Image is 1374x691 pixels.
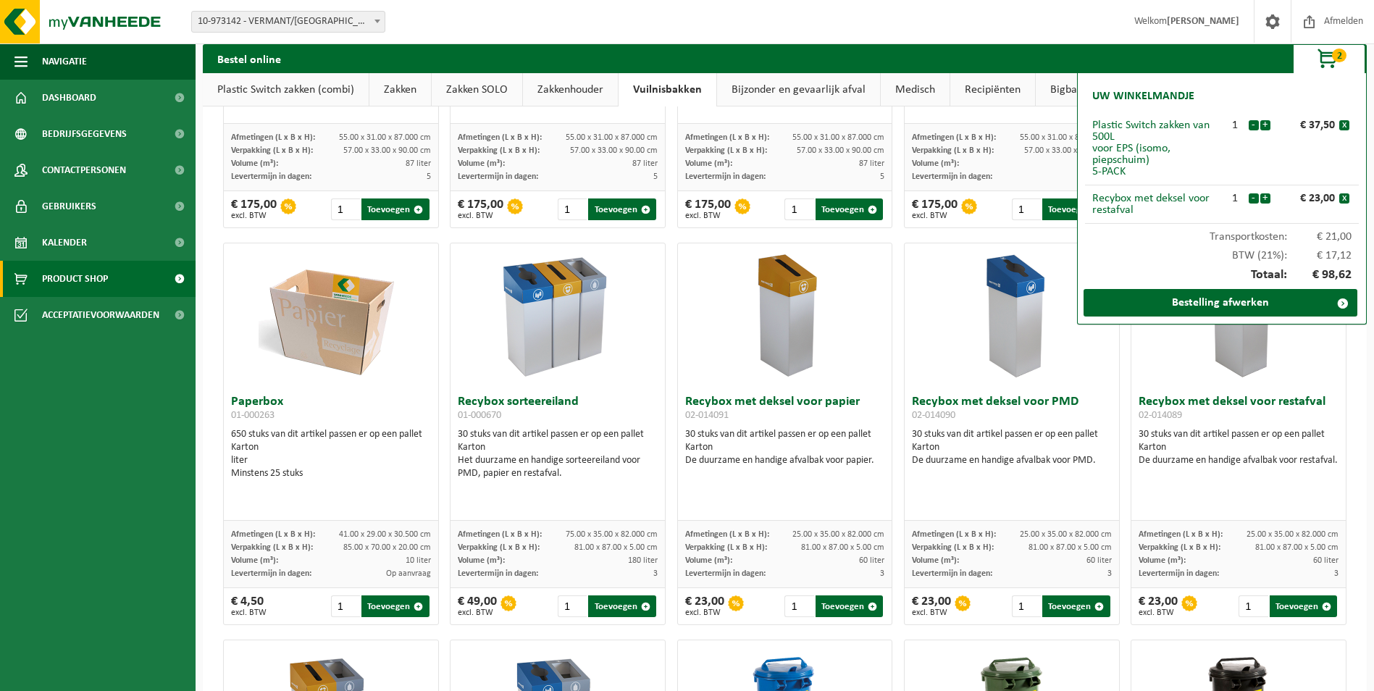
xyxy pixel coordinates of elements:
span: 60 liter [859,556,884,565]
span: excl. BTW [912,608,951,617]
span: Volume (m³): [912,159,959,168]
span: 10-973142 - VERMANT/WILRIJK - WILRIJK [192,12,385,32]
h3: Recybox met deksel voor restafval [1139,395,1339,424]
span: 87 liter [859,159,884,168]
span: 10 liter [406,556,431,565]
span: 2 [1332,49,1346,62]
span: 3 [653,569,658,578]
a: Vuilnisbakken [619,73,716,106]
span: excl. BTW [912,212,958,220]
button: x [1339,193,1349,204]
div: Karton [231,441,431,454]
h3: Recybox met deksel voor PMD [912,395,1112,424]
span: Verpakking (L x B x H): [458,146,540,155]
img: 02-014091 [712,243,857,388]
div: € 49,00 [458,595,497,617]
div: Karton [1139,441,1339,454]
h2: Uw winkelmandje [1085,80,1202,112]
a: Zakken [369,73,431,106]
span: Volume (m³): [685,556,732,565]
button: Toevoegen [361,198,429,220]
span: € 98,62 [1287,269,1352,282]
div: Recybox met deksel voor restafval [1092,193,1222,216]
div: Plastic Switch zakken van 500L voor EPS (isomo, piepschuim) 5-PACK [1092,120,1222,177]
input: 1 [558,595,587,617]
span: 85.00 x 70.00 x 20.00 cm [343,543,431,552]
span: Levertermijn in dagen: [231,569,311,578]
span: Levertermijn in dagen: [912,569,992,578]
input: 1 [1012,595,1041,617]
div: Karton [912,441,1112,454]
a: Zakken SOLO [432,73,522,106]
div: € 23,00 [1139,595,1178,617]
span: Afmetingen (L x B x H): [912,133,996,142]
span: Volume (m³): [912,556,959,565]
span: 3 [1334,569,1339,578]
span: Volume (m³): [458,556,505,565]
span: 87 liter [632,159,658,168]
input: 1 [1239,595,1268,617]
span: Volume (m³): [458,159,505,168]
span: Levertermijn in dagen: [458,569,538,578]
div: € 175,00 [458,198,503,220]
span: excl. BTW [1139,608,1178,617]
span: 180 liter [628,556,658,565]
input: 1 [331,198,360,220]
button: x [1339,120,1349,130]
span: 81.00 x 87.00 x 5.00 cm [574,543,658,552]
div: 1 [1222,120,1248,131]
div: € 37,50 [1274,120,1339,131]
span: Bedrijfsgegevens [42,116,127,152]
span: excl. BTW [458,608,497,617]
div: Transportkosten: [1085,224,1359,243]
div: € 175,00 [912,198,958,220]
span: 5 [653,172,658,181]
span: Afmetingen (L x B x H): [458,530,542,539]
span: 25.00 x 35.00 x 82.000 cm [1020,530,1112,539]
div: € 175,00 [685,198,731,220]
button: + [1260,193,1270,204]
span: Volume (m³): [231,159,278,168]
span: 5 [880,172,884,181]
span: Volume (m³): [685,159,732,168]
button: + [1260,120,1270,130]
div: Minstens 25 stuks [231,467,431,480]
span: 02-014091 [685,410,729,421]
span: 55.00 x 31.00 x 87.000 cm [339,133,431,142]
span: Volume (m³): [1139,556,1186,565]
span: 10-973142 - VERMANT/WILRIJK - WILRIJK [191,11,385,33]
span: Afmetingen (L x B x H): [231,133,315,142]
span: 55.00 x 31.00 x 87.000 cm [1020,133,1112,142]
input: 1 [784,198,813,220]
span: 01-000263 [231,410,275,421]
span: Afmetingen (L x B x H): [685,530,769,539]
button: - [1249,193,1259,204]
input: 1 [784,595,813,617]
span: 87 liter [406,159,431,168]
img: 02-014090 [939,243,1084,388]
div: liter [231,454,431,467]
a: Bigbags [1036,73,1102,106]
div: De duurzame en handige afvalbak voor restafval. [1139,454,1339,467]
span: 25.00 x 35.00 x 82.000 cm [792,530,884,539]
a: Plastic Switch zakken (combi) [203,73,369,106]
span: Afmetingen (L x B x H): [912,530,996,539]
span: Product Shop [42,261,108,297]
input: 1 [1012,198,1041,220]
span: 60 liter [1086,556,1112,565]
span: 02-014090 [912,410,955,421]
span: 81.00 x 87.00 x 5.00 cm [1029,543,1112,552]
button: Toevoegen [588,198,655,220]
div: € 23,00 [685,595,724,617]
h3: Paperbox [231,395,431,424]
span: 57.00 x 33.00 x 90.00 cm [797,146,884,155]
input: 1 [558,198,587,220]
span: 5 [427,172,431,181]
strong: [PERSON_NAME] [1167,16,1239,27]
a: Recipiënten [950,73,1035,106]
span: Verpakking (L x B x H): [685,543,767,552]
span: 57.00 x 33.00 x 90.00 cm [570,146,658,155]
input: 1 [331,595,360,617]
span: Kalender [42,225,87,261]
div: BTW (21%): [1085,243,1359,261]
